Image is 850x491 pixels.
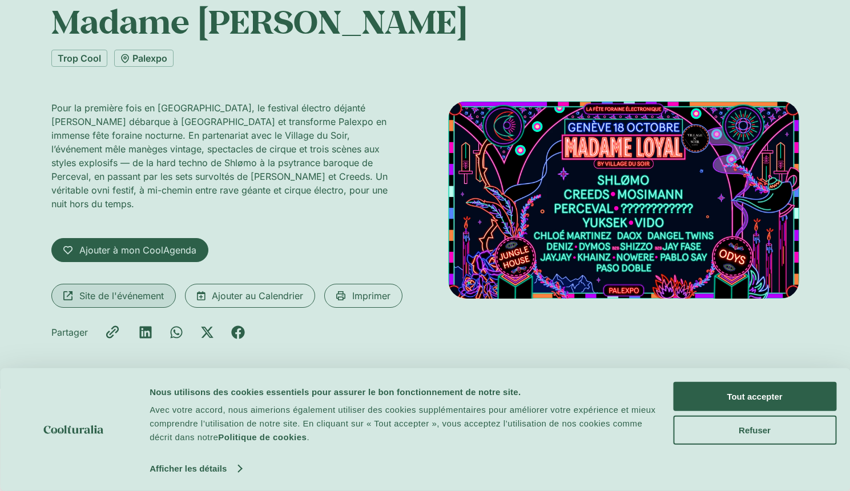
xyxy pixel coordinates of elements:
[51,50,107,67] a: Trop Cool
[185,284,315,308] a: Ajouter au Calendrier
[79,289,164,303] span: Site de l'événement
[673,415,836,444] button: Refuser
[218,432,307,442] a: Politique de cookies
[200,325,214,339] div: Partager sur x-twitter
[51,284,176,308] a: Site de l'événement
[352,289,390,303] span: Imprimer
[51,238,208,262] a: Ajouter à mon CoolAgenda
[150,385,660,399] div: Nous utilisons des cookies essentiels pour assurer le bon fonctionnement de notre site.
[51,325,88,339] div: Partager
[44,425,104,434] img: logo
[170,325,183,339] div: Partager sur whatsapp
[114,50,174,67] a: Palexpo
[51,2,799,41] h1: Madame [PERSON_NAME]
[231,325,245,339] div: Partager sur facebook
[79,243,196,257] span: Ajouter à mon CoolAgenda
[212,289,303,303] span: Ajouter au Calendrier
[324,284,402,308] a: Imprimer
[307,432,309,442] span: .
[673,382,836,411] button: Tout accepter
[150,405,655,442] span: Avec votre accord, nous aimerions également utiliser des cookies supplémentaires pour améliorer v...
[51,101,402,211] p: Pour la première fois en [GEOGRAPHIC_DATA], le festival électro déjanté [PERSON_NAME] débarque à ...
[139,325,152,339] div: Partager sur linkedin
[150,460,241,477] a: Afficher les détails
